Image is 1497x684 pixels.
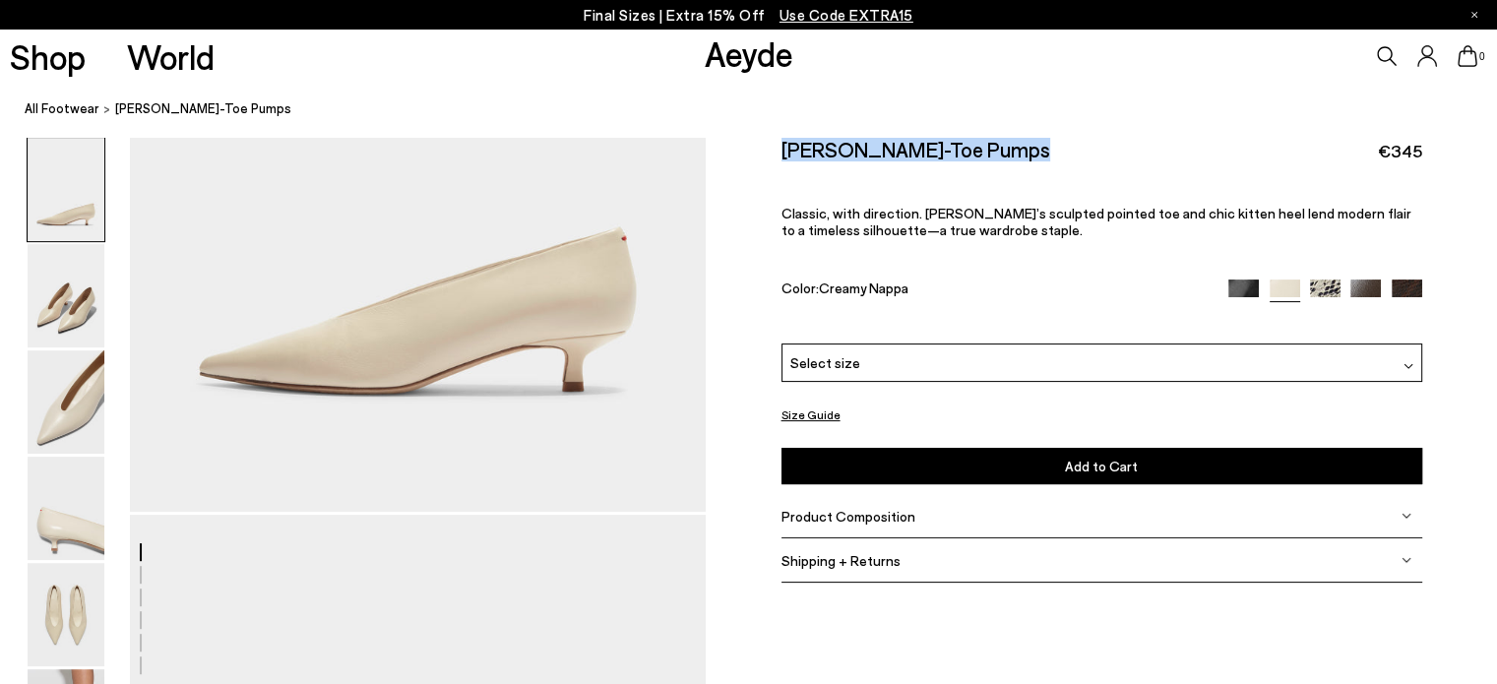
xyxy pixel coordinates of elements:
a: Aeyde [705,32,793,74]
p: Classic, with direction. [PERSON_NAME]’s sculpted pointed toe and chic kitten heel lend modern fl... [781,205,1422,238]
img: Clara Pointed-Toe Pumps - Image 3 [28,350,104,454]
span: Add to Cart [1065,458,1138,474]
a: Shop [10,39,86,74]
button: Add to Cart [781,448,1422,484]
img: svg%3E [1402,511,1411,521]
p: Final Sizes | Extra 15% Off [584,3,913,28]
img: Clara Pointed-Toe Pumps - Image 2 [28,244,104,347]
span: Product Composition [781,508,915,525]
img: svg%3E [1403,361,1413,371]
button: Size Guide [781,403,841,427]
span: 0 [1477,51,1487,62]
img: Clara Pointed-Toe Pumps - Image 4 [28,457,104,560]
img: svg%3E [1402,555,1411,565]
a: 0 [1458,45,1477,67]
a: All Footwear [25,98,99,119]
nav: breadcrumb [25,83,1497,137]
span: Creamy Nappa [819,280,908,296]
a: World [127,39,215,74]
span: €345 [1378,139,1422,163]
h2: [PERSON_NAME]-Toe Pumps [781,137,1050,161]
span: Navigate to /collections/ss25-final-sizes [780,6,913,24]
span: Shipping + Returns [781,552,901,569]
span: Select size [790,352,860,373]
div: Color: [781,280,1209,302]
img: Clara Pointed-Toe Pumps - Image 1 [28,138,104,241]
span: [PERSON_NAME]-Toe Pumps [115,98,291,119]
img: Clara Pointed-Toe Pumps - Image 5 [28,563,104,666]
